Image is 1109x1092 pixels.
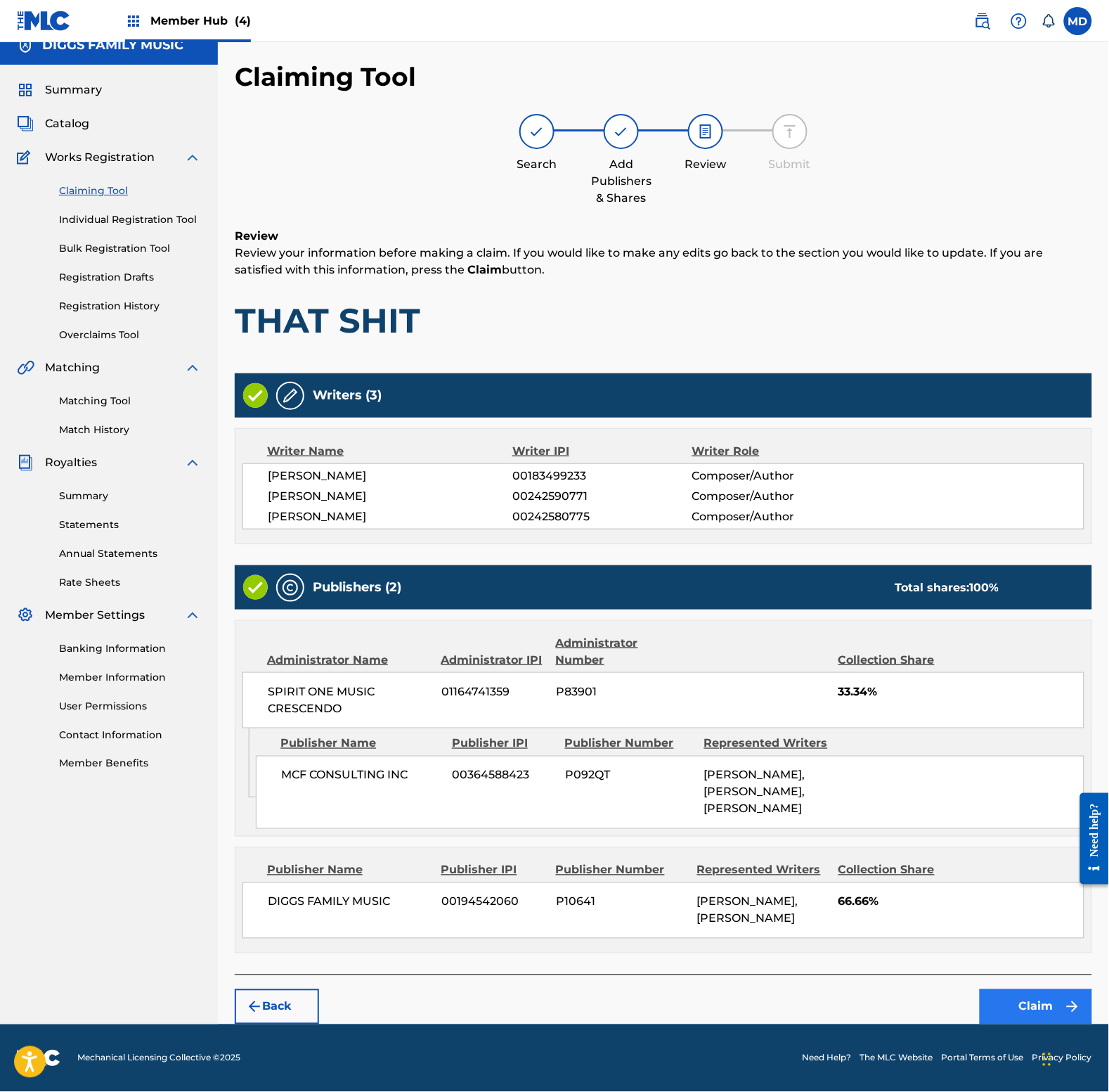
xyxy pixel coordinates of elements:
span: Member Settings [45,607,145,624]
img: f7272a7cc735f4ea7f67.svg [1064,998,1081,1015]
div: Notifications [1042,14,1056,28]
a: Portal Terms of Use [942,1052,1024,1065]
a: Overclaims Tool [59,328,201,342]
div: Publisher IPI [452,736,554,752]
span: Member Hub [150,13,251,29]
span: 100 % [969,581,999,594]
a: Registration Drafts [59,270,201,285]
span: DIGGS FAMILY MUSIC [268,894,431,911]
span: 00242580775 [512,508,692,525]
img: expand [184,359,201,376]
div: Review [670,156,741,173]
img: expand [184,149,201,166]
img: expand [184,454,201,471]
span: 00183499233 [512,468,692,484]
a: Bulk Registration Tool [59,241,201,256]
h2: Claiming Tool [235,61,416,93]
a: Privacy Policy [1032,1052,1092,1065]
a: The MLC Website [860,1052,933,1065]
a: Statements [59,518,201,532]
img: Works Registration [17,149,35,166]
h6: Review [235,228,1092,245]
span: [PERSON_NAME] [268,508,512,525]
span: (4) [235,14,251,27]
strong: Claim [467,263,502,276]
a: Need Help? [803,1052,852,1065]
img: 7ee5dd4eb1f8a8e3ef2f.svg [246,998,263,1015]
span: Composer/Author [692,468,855,484]
div: Publisher IPI [441,862,545,879]
img: Valid [243,383,268,408]
div: Publisher Number [565,736,694,752]
span: P092QT [565,767,694,784]
span: Composer/Author [692,508,855,525]
img: search [974,13,991,30]
span: SPIRIT ONE MUSIC CRESCENDO [268,683,431,717]
iframe: Resource Center [1070,783,1109,896]
iframe: Chat Widget [1039,1024,1109,1092]
img: Top Rightsholders [125,13,142,30]
span: 00242590771 [512,488,692,505]
span: MCF CONSULTING INC [281,767,441,784]
span: 00364588423 [453,767,555,784]
span: Mechanical Licensing Collective © 2025 [77,1052,240,1065]
span: Summary [45,82,102,98]
span: 00194542060 [441,894,545,911]
img: Matching [17,359,34,376]
span: [PERSON_NAME] [268,488,512,505]
img: Summary [17,82,34,98]
div: Administrator Name [267,652,431,669]
div: Add Publishers & Shares [586,156,656,207]
h5: Publishers (2) [313,579,401,596]
span: [PERSON_NAME], [PERSON_NAME] [697,895,798,925]
img: logo [17,1050,60,1067]
div: Publisher Name [280,736,441,752]
span: [PERSON_NAME], [PERSON_NAME], [PERSON_NAME] [704,769,805,816]
div: Collection Share [838,652,961,669]
a: Member Information [59,670,201,685]
div: Help [1005,7,1033,35]
img: Accounts [17,37,34,54]
span: 33.34% [838,683,1084,700]
img: Valid [243,575,268,600]
span: Composer/Author [692,488,855,505]
div: Submit [755,156,825,173]
div: Writer Name [267,443,512,460]
p: Review your information before making a claim. If you would like to make any edits go back to the... [235,245,1092,278]
img: step indicator icon for Submit [782,123,798,140]
img: step indicator icon for Add Publishers & Shares [613,123,630,140]
div: Search [502,156,572,173]
span: [PERSON_NAME] [268,468,512,484]
span: 01164741359 [441,683,545,700]
span: Catalog [45,115,89,132]
a: User Permissions [59,699,201,714]
div: Represented Writers [704,736,833,752]
a: Claiming Tool [59,184,201,198]
h5: Writers (3) [313,387,382,404]
h5: DIGGS FAMILY MUSIC [42,37,183,53]
a: Banking Information [59,641,201,656]
img: Catalog [17,115,34,132]
img: expand [184,607,201,624]
button: Claim [980,989,1092,1024]
div: Writer Role [692,443,856,460]
span: P83901 [556,683,687,700]
a: Registration History [59,299,201,314]
span: P10641 [556,894,687,911]
a: Annual Statements [59,546,201,561]
h1: THAT SHIT [235,300,1092,342]
span: Matching [45,359,100,376]
a: Individual Registration Tool [59,212,201,227]
img: help [1011,13,1027,30]
img: MLC Logo [17,11,71,31]
img: Writers [282,387,299,404]
div: Total shares: [895,579,999,596]
img: Member Settings [17,607,34,624]
img: step indicator icon for Search [528,123,545,140]
div: Drag [1043,1039,1051,1081]
a: CatalogCatalog [17,115,89,132]
div: User Menu [1064,7,1092,35]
